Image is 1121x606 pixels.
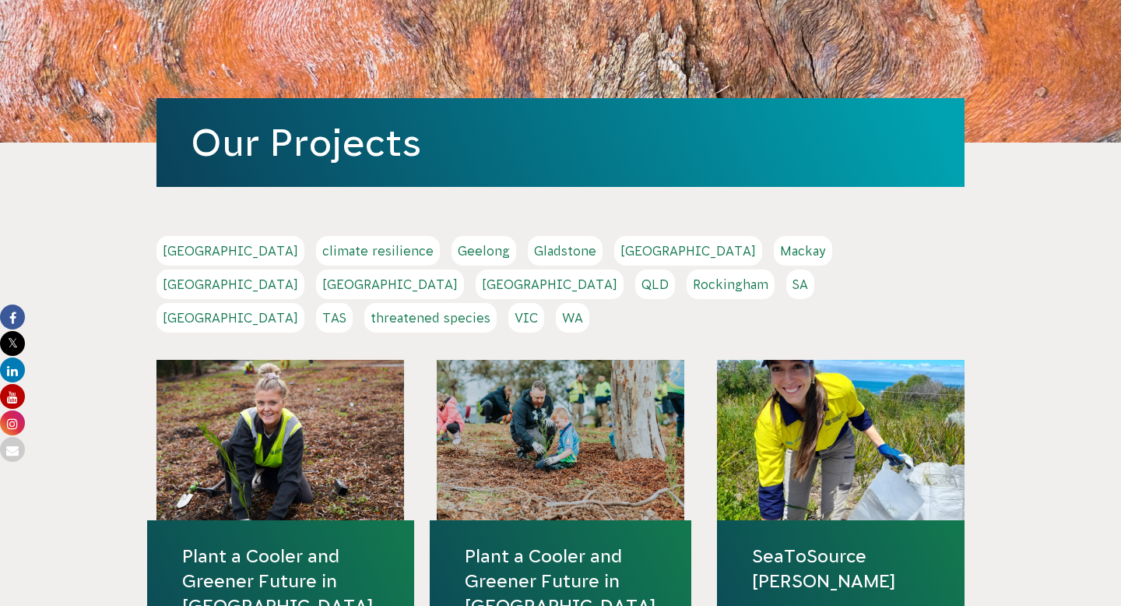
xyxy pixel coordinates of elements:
[752,544,929,594] a: SeaToSource [PERSON_NAME]
[635,270,675,299] a: QLD
[316,270,464,299] a: [GEOGRAPHIC_DATA]
[556,303,589,333] a: WA
[614,236,762,266] a: [GEOGRAPHIC_DATA]
[774,236,832,266] a: Mackay
[452,236,516,266] a: Geelong
[156,270,304,299] a: [GEOGRAPHIC_DATA]
[364,303,497,333] a: threatened species
[316,236,440,266] a: climate resilience
[191,122,421,164] a: Our Projects
[476,270,624,299] a: [GEOGRAPHIC_DATA]
[156,303,304,333] a: [GEOGRAPHIC_DATA]
[687,270,775,299] a: Rockingham
[156,236,304,266] a: [GEOGRAPHIC_DATA]
[786,270,814,299] a: SA
[316,303,353,333] a: TAS
[528,236,603,266] a: Gladstone
[508,303,544,333] a: VIC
